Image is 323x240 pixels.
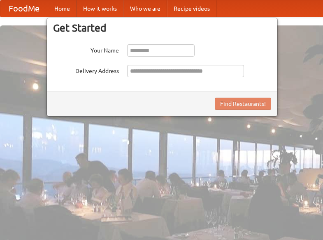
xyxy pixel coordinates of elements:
[167,0,216,17] a: Recipe videos
[77,0,123,17] a: How it works
[123,0,167,17] a: Who we are
[53,22,271,34] h3: Get Started
[53,65,119,75] label: Delivery Address
[48,0,77,17] a: Home
[0,0,48,17] a: FoodMe
[53,44,119,55] label: Your Name
[215,98,271,110] button: Find Restaurants!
